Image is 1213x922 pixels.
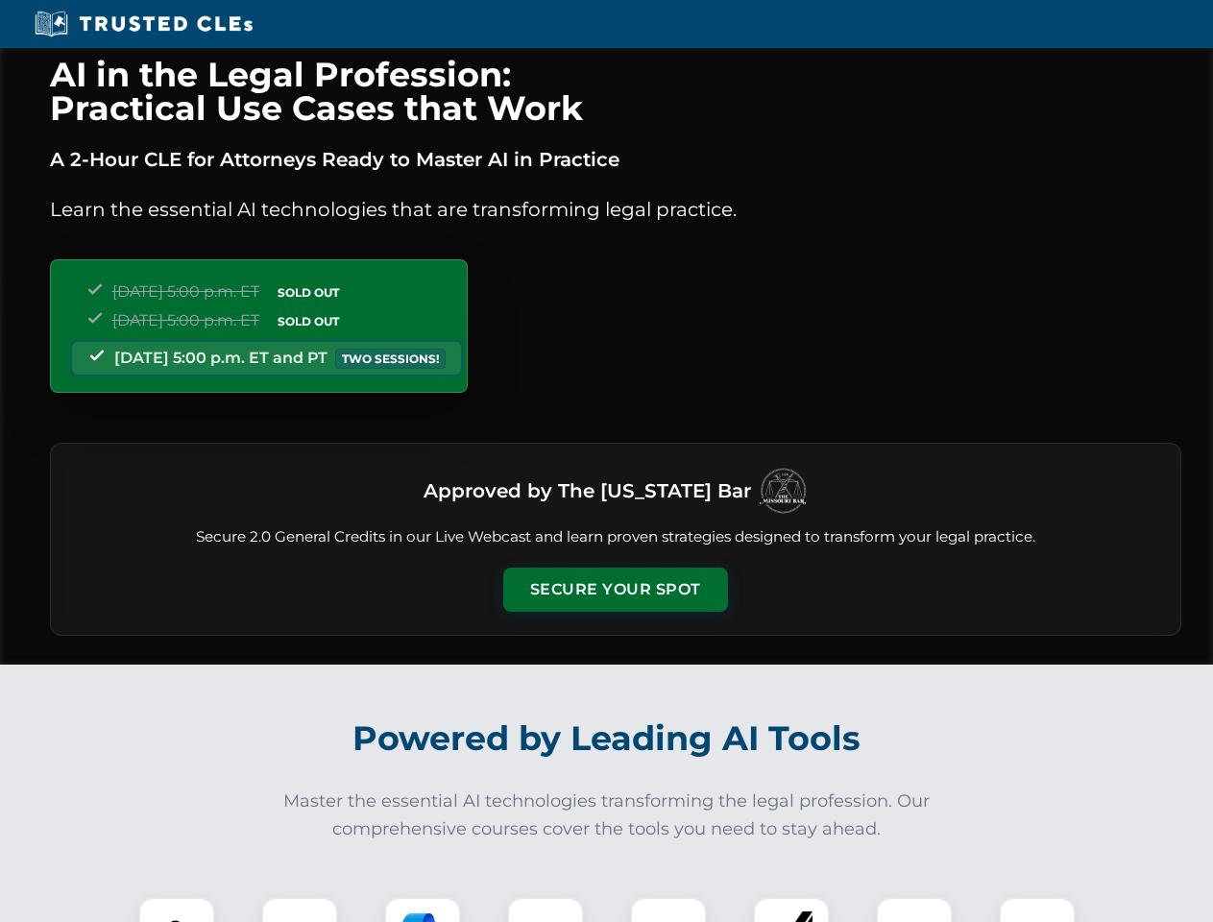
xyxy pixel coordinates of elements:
[271,311,346,331] span: SOLD OUT
[112,282,259,301] span: [DATE] 5:00 p.m. ET
[271,282,346,303] span: SOLD OUT
[759,467,807,515] img: Logo
[50,194,1181,225] p: Learn the essential AI technologies that are transforming legal practice.
[271,788,943,843] p: Master the essential AI technologies transforming the legal profession. Our comprehensive courses...
[50,144,1181,175] p: A 2-Hour CLE for Attorneys Ready to Master AI in Practice
[503,568,728,612] button: Secure Your Spot
[29,10,258,38] img: Trusted CLEs
[50,58,1181,125] h1: AI in the Legal Profession: Practical Use Cases that Work
[75,705,1139,772] h2: Powered by Leading AI Tools
[112,311,259,329] span: [DATE] 5:00 p.m. ET
[424,473,751,508] h3: Approved by The [US_STATE] Bar
[74,526,1157,548] p: Secure 2.0 General Credits in our Live Webcast and learn proven strategies designed to transform ...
